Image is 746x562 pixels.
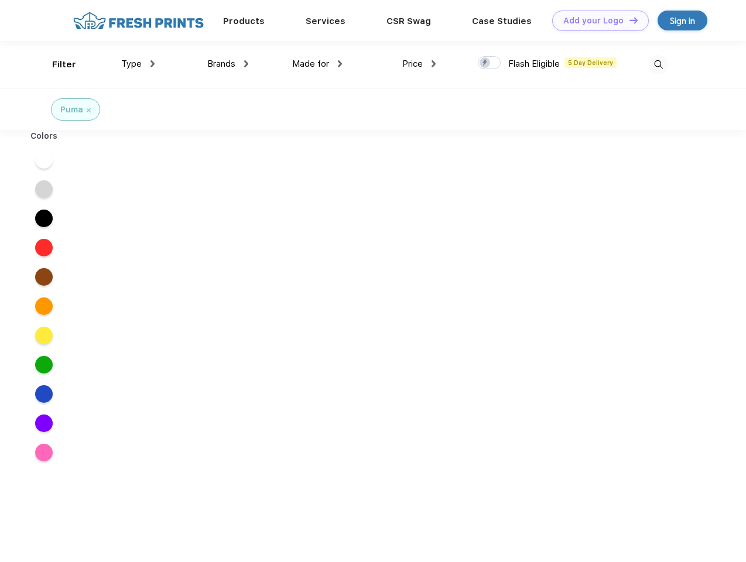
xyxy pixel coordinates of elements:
[70,11,207,31] img: fo%20logo%202.webp
[121,59,142,69] span: Type
[402,59,423,69] span: Price
[292,59,329,69] span: Made for
[306,16,345,26] a: Services
[223,16,265,26] a: Products
[563,16,624,26] div: Add your Logo
[87,108,91,112] img: filter_cancel.svg
[386,16,431,26] a: CSR Swag
[658,11,707,30] a: Sign in
[508,59,560,69] span: Flash Eligible
[150,60,155,67] img: dropdown.png
[629,17,638,23] img: DT
[244,60,248,67] img: dropdown.png
[649,55,668,74] img: desktop_search.svg
[338,60,342,67] img: dropdown.png
[432,60,436,67] img: dropdown.png
[60,104,83,116] div: Puma
[22,130,67,142] div: Colors
[52,58,76,71] div: Filter
[207,59,235,69] span: Brands
[670,14,695,28] div: Sign in
[564,57,617,68] span: 5 Day Delivery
